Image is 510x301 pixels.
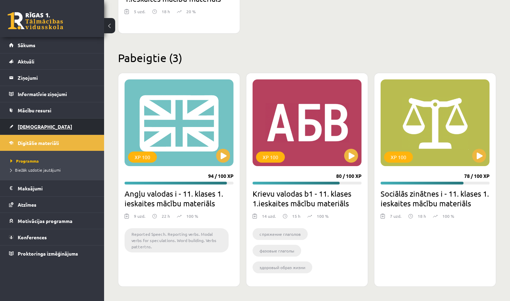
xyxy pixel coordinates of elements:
[8,12,63,29] a: Rīgas 1. Tālmācības vidusskola
[418,213,426,219] p: 18 h
[9,246,95,261] a: Proktoringa izmēģinājums
[9,119,95,135] a: [DEMOGRAPHIC_DATA]
[253,261,312,273] li: здоровый образ жизни
[18,70,95,86] legend: Ziņojumi
[162,213,170,219] p: 22 h
[9,37,95,53] a: Sākums
[134,213,145,223] div: 9 uzd.
[128,152,157,163] div: XP 100
[10,167,61,173] span: Biežāk uzdotie jautājumi
[9,86,95,102] a: Informatīvie ziņojumi
[18,42,35,48] span: Sākums
[18,180,95,196] legend: Maksājumi
[134,8,145,19] div: 5 uzd.
[9,102,95,118] a: Mācību resursi
[9,53,95,69] a: Aktuāli
[9,213,95,229] a: Motivācijas programma
[125,189,233,208] h2: Angļu valodas i - 11. klases 1. ieskaites mācību materiāls
[186,213,198,219] p: 100 %
[162,8,170,15] p: 18 h
[186,8,196,15] p: 20 %
[18,123,72,130] span: [DEMOGRAPHIC_DATA]
[9,229,95,245] a: Konferences
[390,213,401,223] div: 7 uzd.
[18,140,59,146] span: Digitālie materiāli
[18,107,51,113] span: Mācību resursi
[253,245,301,257] li: фазовые глаголы
[381,189,490,208] h2: Sociālās zinātnes i - 11. klases 1. ieskaites mācību materiāls
[10,158,39,164] span: Programma
[253,189,362,208] h2: Krievu valodas b1 - 11. klases 1.ieskaites mācību materiāls
[292,213,300,219] p: 15 h
[125,228,229,252] li: Reported Speech. Reporting verbs. Modal verbs for speculations. Word building. Verbs pattertns.
[9,197,95,213] a: Atzīmes
[9,180,95,196] a: Maksājumi
[18,201,36,208] span: Atzīmes
[442,213,454,219] p: 100 %
[18,86,95,102] legend: Informatīvie ziņojumi
[253,228,308,240] li: cпряжение глаголов
[118,51,496,64] h2: Pabeigtie (3)
[317,213,329,219] p: 100 %
[10,167,97,173] a: Biežāk uzdotie jautājumi
[256,152,285,163] div: XP 100
[9,70,95,86] a: Ziņojumi
[10,158,97,164] a: Programma
[384,152,413,163] div: XP 100
[18,218,73,224] span: Motivācijas programma
[18,234,47,240] span: Konferences
[18,58,34,64] span: Aktuāli
[262,213,276,223] div: 14 uzd.
[18,250,78,257] span: Proktoringa izmēģinājums
[9,135,95,151] a: Digitālie materiāli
